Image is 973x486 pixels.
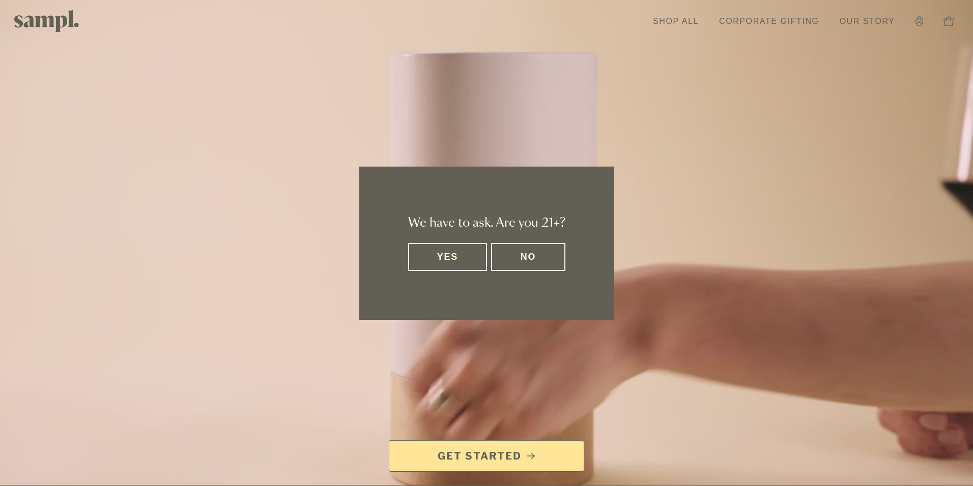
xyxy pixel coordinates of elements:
[14,10,79,32] img: Sampl logo
[714,10,824,33] a: Corporate Gifting
[389,440,584,472] a: Get Started
[438,449,522,463] span: Get Started
[835,10,900,33] a: Our Story
[648,10,704,33] a: Shop All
